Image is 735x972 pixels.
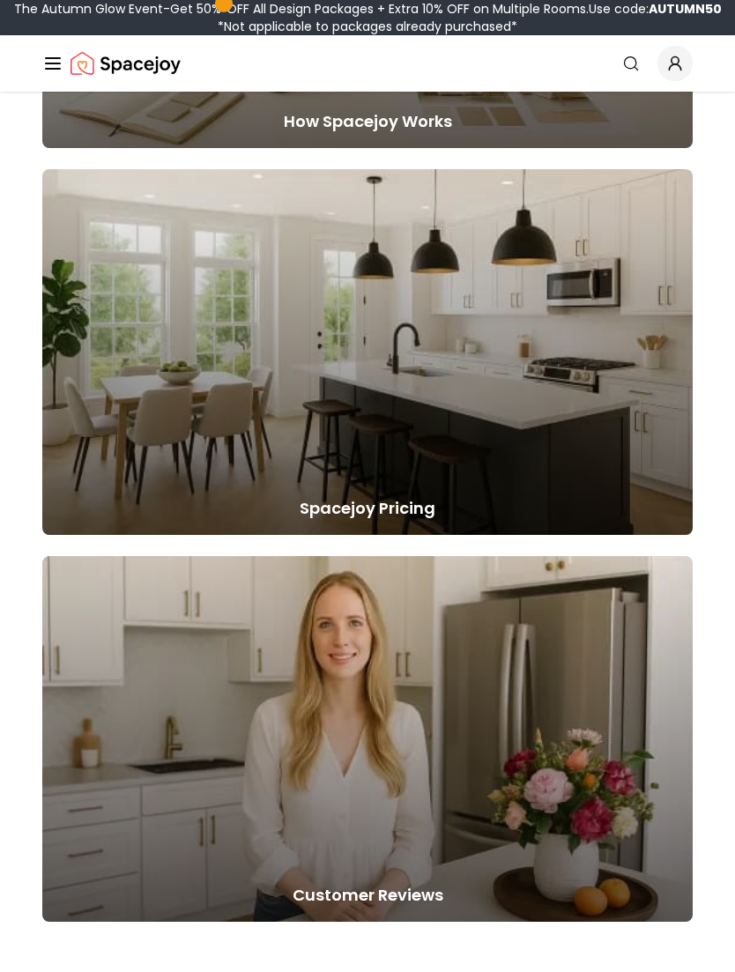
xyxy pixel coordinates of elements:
[42,35,693,92] nav: Global
[42,496,693,521] h5: Spacejoy Pricing
[42,169,693,535] a: Spacejoy Pricing
[71,46,181,81] img: Spacejoy Logo
[42,556,693,922] a: Customer Reviews
[42,109,693,134] h5: How Spacejoy Works
[71,46,181,81] a: Spacejoy
[42,883,693,908] h5: Customer Reviews
[218,18,517,35] span: *Not applicable to packages already purchased*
